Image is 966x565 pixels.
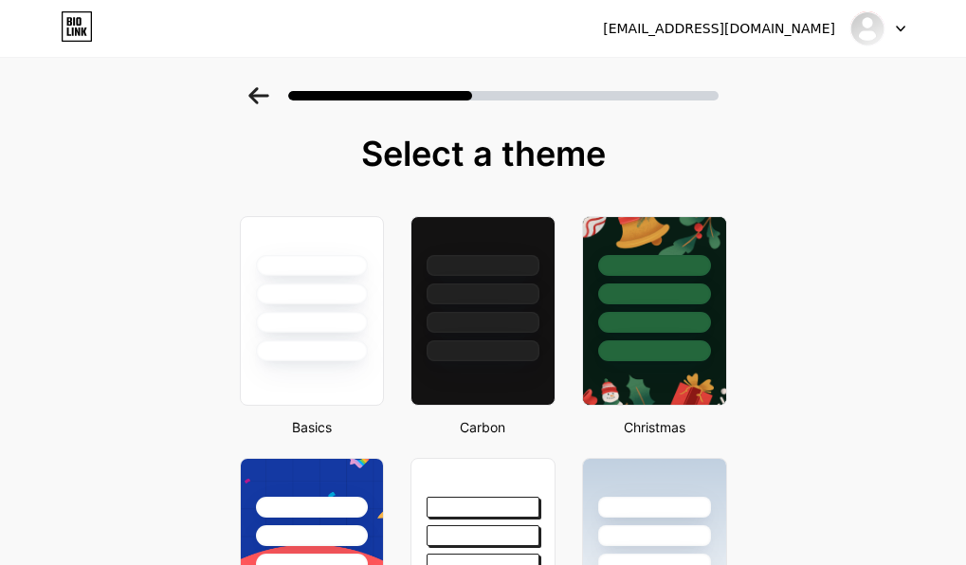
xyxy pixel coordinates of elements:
div: Carbon [405,417,561,437]
div: Select a theme [232,135,735,173]
div: Christmas [576,417,733,437]
div: Basics [234,417,391,437]
img: section [849,10,885,46]
div: [EMAIL_ADDRESS][DOMAIN_NAME] [603,19,835,39]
